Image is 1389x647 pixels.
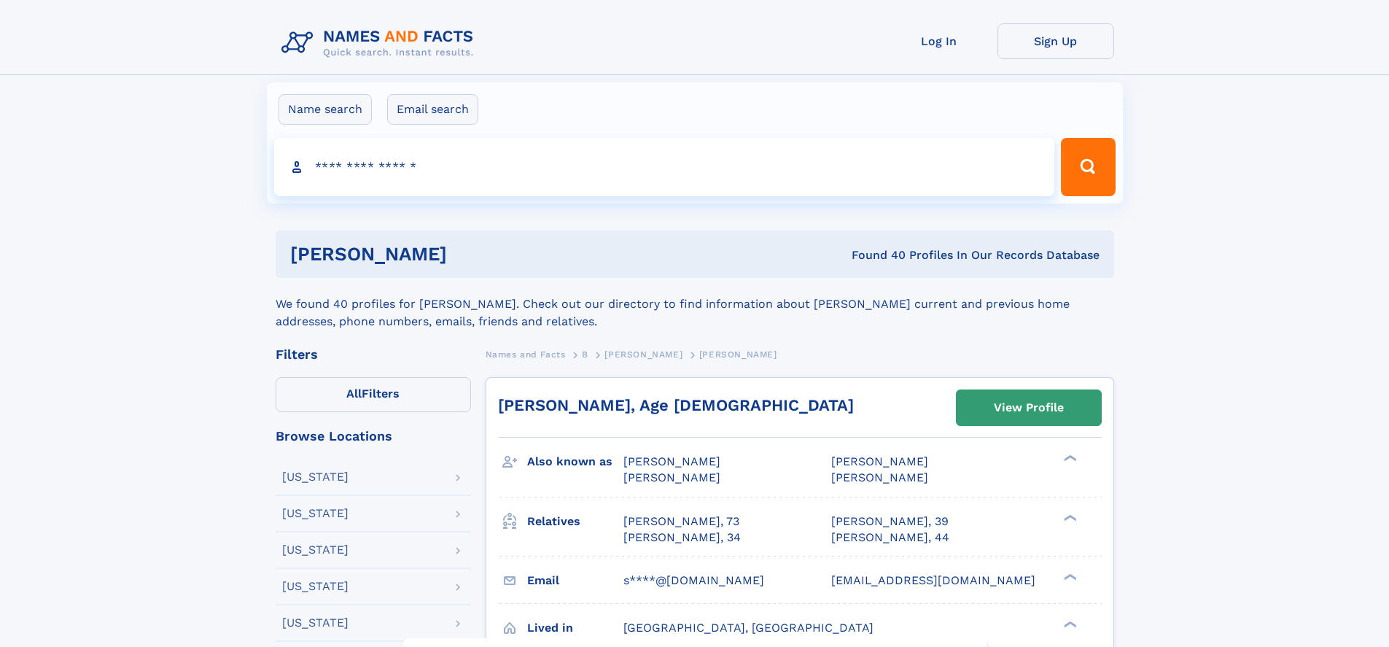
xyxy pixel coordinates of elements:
h3: Email [527,568,623,593]
h1: [PERSON_NAME] [290,245,650,263]
div: [US_STATE] [282,617,349,629]
a: Names and Facts [486,345,566,363]
a: [PERSON_NAME], 73 [623,514,739,530]
a: B [582,345,588,363]
span: [PERSON_NAME] [699,349,777,360]
h3: Relatives [527,509,623,534]
a: [PERSON_NAME], Age [DEMOGRAPHIC_DATA] [498,396,854,414]
div: ❯ [1060,619,1078,629]
h3: Lived in [527,616,623,640]
div: ❯ [1060,513,1078,522]
span: [PERSON_NAME] [831,454,928,468]
div: ❯ [1060,454,1078,463]
input: search input [274,138,1055,196]
a: [PERSON_NAME], 39 [831,514,949,530]
div: We found 40 profiles for [PERSON_NAME]. Check out our directory to find information about [PERSON... [276,278,1114,330]
div: Filters [276,348,471,361]
span: [PERSON_NAME] [604,349,682,360]
button: Search Button [1061,138,1115,196]
label: Name search [279,94,372,125]
span: [PERSON_NAME] [623,470,720,484]
div: [US_STATE] [282,544,349,556]
span: [PERSON_NAME] [831,470,928,484]
label: Filters [276,377,471,412]
label: Email search [387,94,478,125]
a: [PERSON_NAME], 44 [831,530,949,546]
div: [US_STATE] [282,471,349,483]
div: View Profile [994,391,1064,425]
div: [US_STATE] [282,581,349,592]
img: Logo Names and Facts [276,23,486,63]
h3: Also known as [527,449,623,474]
span: [GEOGRAPHIC_DATA], [GEOGRAPHIC_DATA] [623,621,874,635]
a: [PERSON_NAME] [604,345,682,363]
div: Found 40 Profiles In Our Records Database [649,247,1100,263]
a: Sign Up [997,23,1114,59]
div: [US_STATE] [282,508,349,519]
span: B [582,349,588,360]
span: All [346,387,362,400]
div: Browse Locations [276,430,471,443]
span: [EMAIL_ADDRESS][DOMAIN_NAME] [831,573,1035,587]
span: [PERSON_NAME] [623,454,720,468]
a: [PERSON_NAME], 34 [623,530,741,546]
a: Log In [881,23,997,59]
a: View Profile [957,390,1101,425]
div: ❯ [1060,572,1078,581]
